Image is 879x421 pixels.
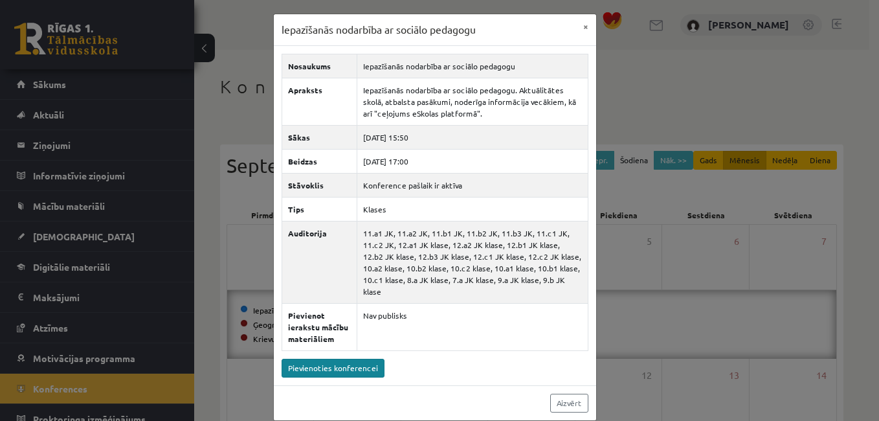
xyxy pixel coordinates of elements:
th: Apraksts [282,78,357,125]
td: Nav publisks [357,303,588,350]
th: Sākas [282,125,357,149]
th: Stāvoklis [282,173,357,197]
th: Auditorija [282,221,357,303]
button: × [575,14,596,39]
th: Tips [282,197,357,221]
th: Beidzas [282,149,357,173]
th: Pievienot ierakstu mācību materiāliem [282,303,357,350]
td: Konference pašlaik ir aktīva [357,173,588,197]
td: [DATE] 17:00 [357,149,588,173]
td: Iepazīšanās nodarbība ar sociālo pedagogu [357,54,588,78]
a: Pievienoties konferencei [282,359,384,378]
td: 11.a1 JK, 11.a2 JK, 11.b1 JK, 11.b2 JK, 11.b3 JK, 11.c1 JK, 11.c2 JK, 12.a1 JK klase, 12.a2 JK kl... [357,221,588,303]
th: Nosaukums [282,54,357,78]
td: [DATE] 15:50 [357,125,588,149]
td: Klases [357,197,588,221]
a: Aizvērt [550,394,588,413]
h3: Iepazīšanās nodarbība ar sociālo pedagogu [282,22,476,38]
td: Iepazīšanās nodarbība ar sociālo pedagogu. Aktuālitātes skolā, atbalsta pasākumi, noderīga inform... [357,78,588,125]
